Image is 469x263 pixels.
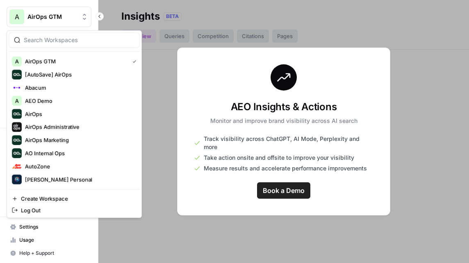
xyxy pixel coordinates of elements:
[25,149,133,157] span: AO Internal Ops
[19,223,88,231] span: Settings
[24,36,134,44] input: Search Workspaces
[25,57,126,66] span: AirOps GTM
[25,84,133,92] span: Abacum
[12,70,22,79] img: [AutoSave] AirOps Logo
[7,234,91,247] a: Usage
[25,97,133,105] span: AEO Demo
[15,57,19,66] span: A
[25,162,133,170] span: AutoZone
[12,148,22,158] img: AO Internal Ops Logo
[27,13,77,21] span: AirOps GTM
[204,154,354,162] span: Take action onsite and offsite to improve your visibility
[12,161,22,171] img: AutoZone Logo
[204,164,367,172] span: Measure results and accelerate performance improvements
[12,175,22,184] img: Berna's Personal Logo
[9,193,140,204] a: Create Workspace
[25,70,133,79] span: [AutoSave] AirOps
[263,186,305,195] span: Book a Demo
[25,123,133,131] span: AirOps Administrative
[19,249,88,257] span: Help + Support
[7,220,91,234] a: Settings
[19,236,88,244] span: Usage
[15,12,19,22] span: A
[210,100,357,113] h3: AEO Insights & Actions
[25,110,133,118] span: AirOps
[9,204,140,216] a: Log Out
[204,135,373,151] span: Track visibility across ChatGPT, AI Mode, Perplexity and more
[12,83,22,93] img: Abacum Logo
[21,195,133,203] span: Create Workspace
[257,182,310,199] a: Book a Demo
[7,30,142,218] div: Workspace: AirOps GTM
[12,109,22,119] img: AirOps Logo
[7,247,91,260] button: Help + Support
[25,136,133,144] span: AirOps Marketing
[21,206,133,214] span: Log Out
[210,117,357,125] p: Monitor and improve brand visibility across AI search
[15,97,19,105] span: A
[12,135,22,145] img: AirOps Marketing Logo
[12,122,22,132] img: AirOps Administrative Logo
[7,7,91,27] button: Workspace: AirOps GTM
[25,175,133,184] span: [PERSON_NAME] Personal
